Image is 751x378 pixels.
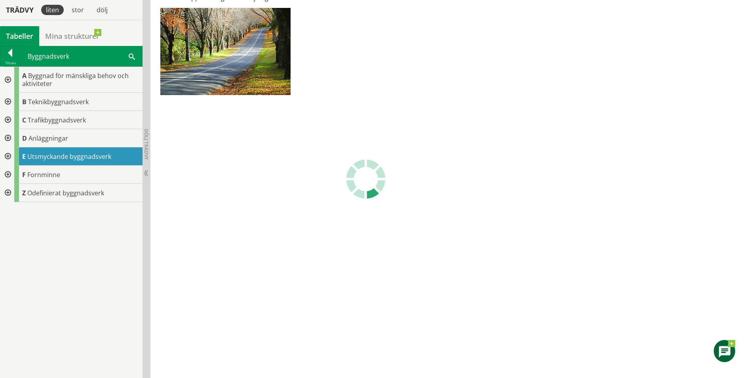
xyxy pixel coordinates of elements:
[22,152,26,161] span: E
[21,46,142,66] div: Byggnadsverk
[129,52,135,60] span: Sök i tabellen
[0,60,20,66] div: Tillbaka
[28,97,89,106] span: Teknikbyggnadsverk
[92,5,112,15] div: dölj
[143,129,150,160] span: Dölj trädvy
[29,134,68,143] span: Anläggningar
[41,5,64,15] div: liten
[22,71,27,80] span: A
[160,8,291,95] img: CTrafikbyggnadsverk.jpg
[2,6,38,14] div: Trädvy
[346,159,386,199] img: Laddar
[27,189,104,197] span: Odefinierat byggnadsverk
[22,170,26,179] span: F
[27,152,111,161] span: Utsmyckande byggnadsverk
[22,71,129,88] span: Byggnad för mänskliga behov och aktiviteter
[67,5,89,15] div: stor
[28,116,86,124] span: Trafikbyggnadsverk
[22,116,26,124] span: C
[39,26,105,46] a: Mina strukturer
[27,170,60,179] span: Fornminne
[22,189,26,197] span: Z
[22,97,27,106] span: B
[22,134,27,143] span: D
